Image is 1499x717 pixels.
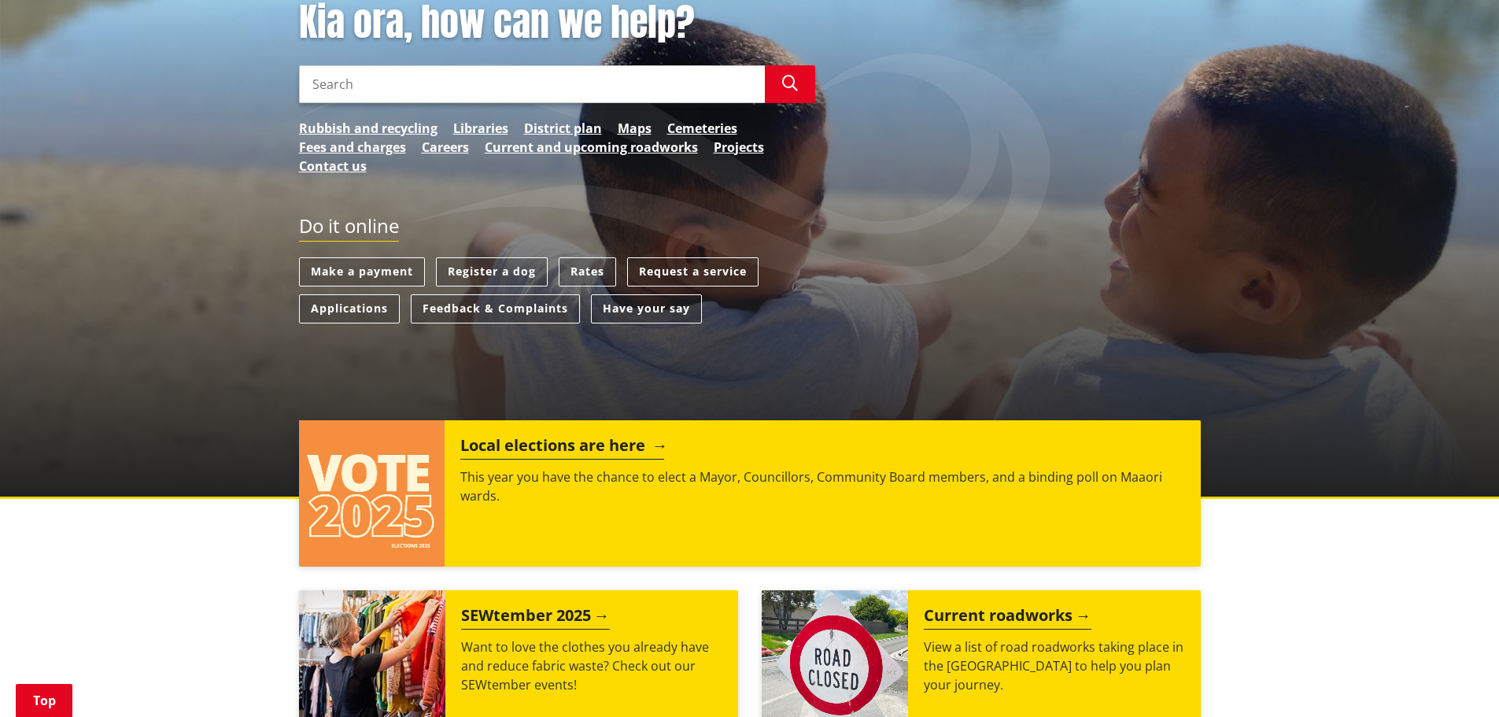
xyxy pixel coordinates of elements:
img: Vote 2025 [299,420,445,567]
input: Search input [299,65,765,103]
a: Cemeteries [667,119,737,138]
h2: Current roadworks [924,606,1091,630]
a: Contact us [299,157,367,176]
p: View a list of road roadworks taking place in the [GEOGRAPHIC_DATA] to help you plan your journey. [924,638,1185,694]
a: Maps [618,119,652,138]
p: This year you have the chance to elect a Mayor, Councillors, Community Board members, and a bindi... [460,468,1184,505]
a: Rates [559,257,616,286]
a: District plan [524,119,602,138]
h2: SEWtember 2025 [461,606,610,630]
h2: Local elections are here [460,436,664,460]
a: Current and upcoming roadworks [485,138,698,157]
h2: Do it online [299,215,399,242]
a: Careers [422,138,469,157]
a: Rubbish and recycling [299,119,438,138]
a: Projects [714,138,764,157]
a: Libraries [453,119,508,138]
a: Request a service [627,257,759,286]
a: Register a dog [436,257,548,286]
a: Applications [299,294,400,323]
p: Want to love the clothes you already have and reduce fabric waste? Check out our SEWtember events! [461,638,722,694]
a: Fees and charges [299,138,406,157]
a: Make a payment [299,257,425,286]
a: Feedback & Complaints [411,294,580,323]
a: Local elections are here This year you have the chance to elect a Mayor, Councillors, Community B... [299,420,1201,567]
a: Top [16,684,72,717]
a: Have your say [591,294,702,323]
